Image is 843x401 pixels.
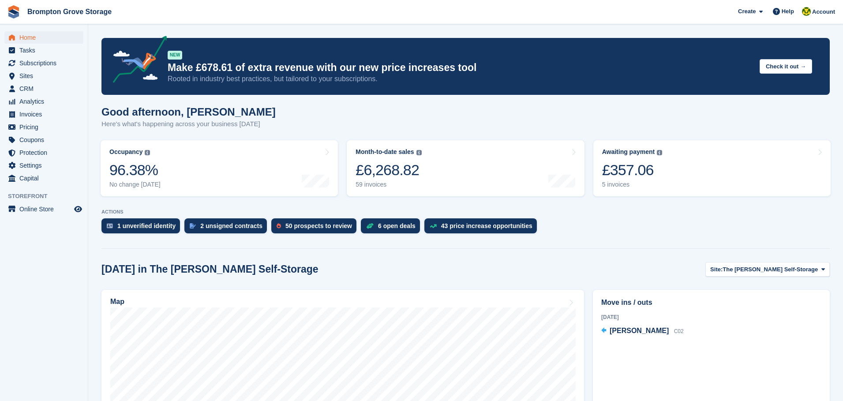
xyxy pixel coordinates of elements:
span: Protection [19,146,72,159]
h2: Move ins / outs [601,297,821,308]
a: menu [4,146,83,159]
span: C02 [674,328,684,334]
img: prospect-51fa495bee0391a8d652442698ab0144808aea92771e9ea1ae160a38d050c398.svg [277,223,281,229]
a: menu [4,31,83,44]
span: Coupons [19,134,72,146]
div: NEW [168,51,182,60]
h2: Map [110,298,124,306]
img: price_increase_opportunities-93ffe204e8149a01c8c9dc8f82e8f89637d9d84a8eef4429ea346261dce0b2c0.svg [430,224,437,228]
a: [PERSON_NAME] C02 [601,326,684,337]
img: stora-icon-8386f47178a22dfd0bd8f6a31ec36ba5ce8667c1dd55bd0f319d3a0aa187defe.svg [7,5,20,19]
button: Check it out → [760,59,812,74]
p: Rooted in industry best practices, but tailored to your subscriptions. [168,74,753,84]
span: Account [812,7,835,16]
a: Preview store [73,204,83,214]
a: menu [4,203,83,215]
a: menu [4,172,83,184]
img: icon-info-grey-7440780725fd019a000dd9b08b2336e03edf1995a4989e88bcd33f0948082b44.svg [416,150,422,155]
span: Online Store [19,203,72,215]
span: Invoices [19,108,72,120]
div: 5 invoices [602,181,663,188]
a: menu [4,82,83,95]
span: Home [19,31,72,44]
span: Subscriptions [19,57,72,69]
div: 1 unverified identity [117,222,176,229]
a: menu [4,134,83,146]
img: contract_signature_icon-13c848040528278c33f63329250d36e43548de30e8caae1d1a13099fd9432cc5.svg [190,223,196,229]
a: menu [4,159,83,172]
a: menu [4,70,83,82]
a: Occupancy 96.38% No change [DATE] [101,140,338,196]
a: 43 price increase opportunities [424,218,541,238]
a: Awaiting payment £357.06 5 invoices [593,140,831,196]
div: 59 invoices [356,181,421,188]
button: Site: The [PERSON_NAME] Self-Storage [705,262,830,277]
span: Tasks [19,44,72,56]
span: Capital [19,172,72,184]
span: CRM [19,82,72,95]
span: [PERSON_NAME] [610,327,669,334]
a: 2 unsigned contracts [184,218,271,238]
div: 96.38% [109,161,161,179]
p: Here's what's happening across your business [DATE] [101,119,276,129]
span: Help [782,7,794,16]
img: icon-info-grey-7440780725fd019a000dd9b08b2336e03edf1995a4989e88bcd33f0948082b44.svg [657,150,662,155]
img: price-adjustments-announcement-icon-8257ccfd72463d97f412b2fc003d46551f7dbcb40ab6d574587a9cd5c0d94... [105,36,167,86]
span: The [PERSON_NAME] Self-Storage [723,265,818,274]
div: 6 open deals [378,222,416,229]
a: menu [4,121,83,133]
img: deal-1b604bf984904fb50ccaf53a9ad4b4a5d6e5aea283cecdc64d6e3604feb123c2.svg [366,223,374,229]
a: Month-to-date sales £6,268.82 59 invoices [347,140,584,196]
div: 43 price increase opportunities [441,222,532,229]
img: icon-info-grey-7440780725fd019a000dd9b08b2336e03edf1995a4989e88bcd33f0948082b44.svg [145,150,150,155]
a: menu [4,44,83,56]
h1: Good afternoon, [PERSON_NAME] [101,106,276,118]
p: ACTIONS [101,209,830,215]
p: Make £678.61 of extra revenue with our new price increases tool [168,61,753,74]
a: 1 unverified identity [101,218,184,238]
span: Site: [710,265,723,274]
a: 50 prospects to review [271,218,361,238]
div: 50 prospects to review [285,222,352,229]
span: Analytics [19,95,72,108]
span: Storefront [8,192,88,201]
span: Settings [19,159,72,172]
div: £357.06 [602,161,663,179]
h2: [DATE] in The [PERSON_NAME] Self-Storage [101,263,318,275]
div: 2 unsigned contracts [200,222,262,229]
img: verify_identity-adf6edd0f0f0b5bbfe63781bf79b02c33cf7c696d77639b501bdc392416b5a36.svg [107,223,113,229]
a: Brompton Grove Storage [24,4,115,19]
a: menu [4,95,83,108]
div: Awaiting payment [602,148,655,156]
span: Sites [19,70,72,82]
div: Month-to-date sales [356,148,414,156]
span: Pricing [19,121,72,133]
div: Occupancy [109,148,142,156]
div: £6,268.82 [356,161,421,179]
div: No change [DATE] [109,181,161,188]
span: Create [738,7,756,16]
div: [DATE] [601,313,821,321]
a: 6 open deals [361,218,424,238]
a: menu [4,57,83,69]
img: Marie Cavalier [802,7,811,16]
a: menu [4,108,83,120]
